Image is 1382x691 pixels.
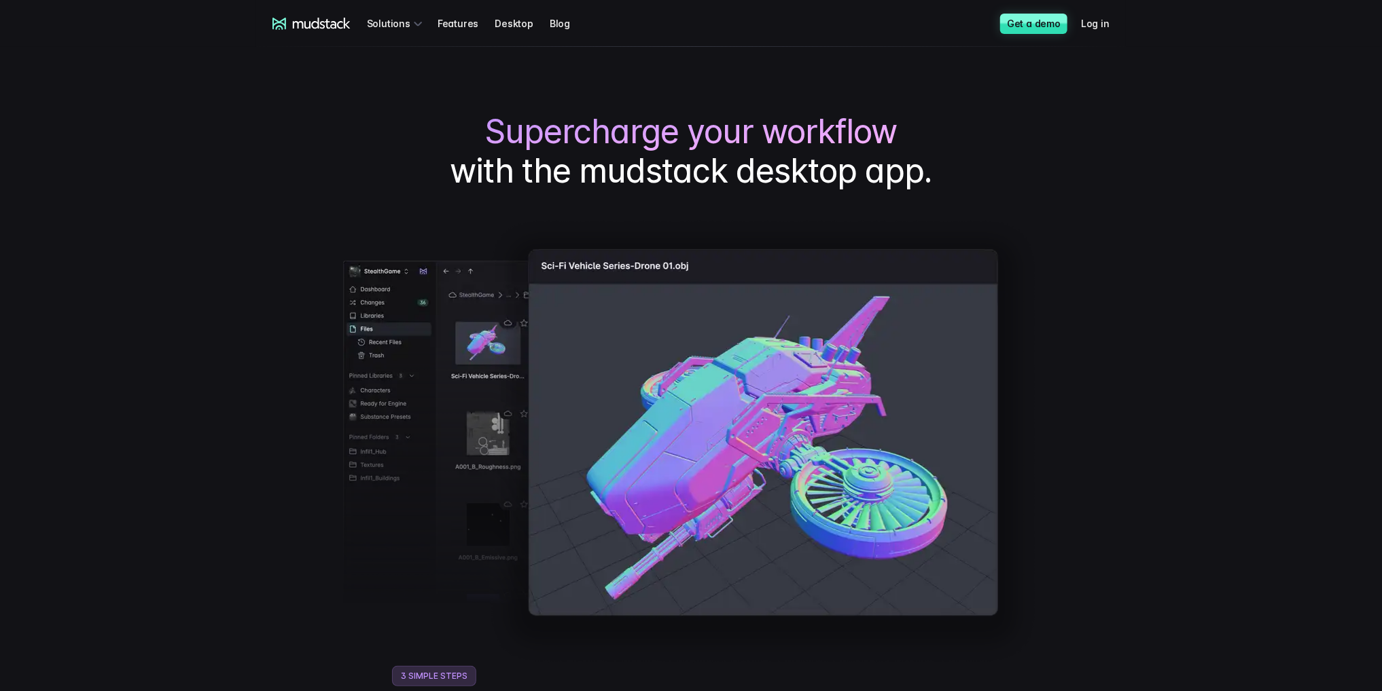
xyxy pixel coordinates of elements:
[227,112,290,124] span: Art team size
[495,11,550,36] a: Desktop
[485,112,898,151] span: Supercharge your workflow
[272,112,1110,190] h1: with the mudstack desktop app.
[1000,14,1067,34] a: Get a demo
[272,18,351,30] a: mudstack logo
[16,246,158,257] span: Work with outsourced artists?
[367,11,427,36] div: Solutions
[227,56,264,68] span: Job title
[438,11,495,36] a: Features
[3,246,12,255] input: Work with outsourced artists?
[392,666,476,686] span: 3 Simple Steps
[343,217,1039,666] img: Screenshot of mudstack desktop app
[550,11,586,36] a: Blog
[227,1,278,12] span: Last name
[1081,11,1126,36] a: Log in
